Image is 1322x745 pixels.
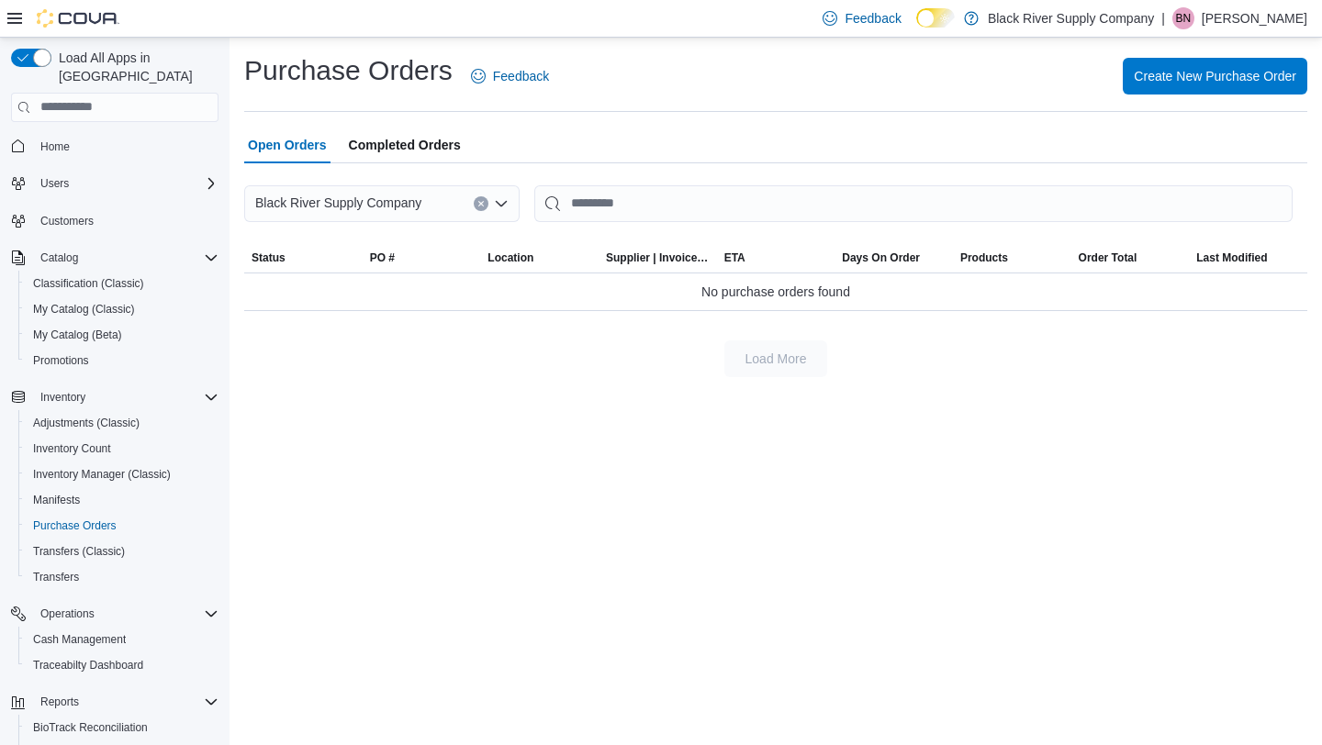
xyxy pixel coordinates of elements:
[33,386,218,408] span: Inventory
[26,412,218,434] span: Adjustments (Classic)
[33,570,79,584] span: Transfers
[4,601,226,627] button: Operations
[26,324,129,346] a: My Catalog (Beta)
[988,7,1154,29] p: Black River Supply Company
[18,322,226,348] button: My Catalog (Beta)
[717,243,835,272] button: ETA
[474,196,488,211] button: Clear input
[18,487,226,513] button: Manifests
[464,58,556,95] a: Feedback
[4,133,226,160] button: Home
[26,438,118,460] a: Inventory Count
[18,539,226,564] button: Transfers (Classic)
[248,127,327,163] span: Open Orders
[26,463,218,485] span: Inventory Manager (Classic)
[26,515,124,537] a: Purchase Orders
[51,49,218,85] span: Load All Apps in [GEOGRAPHIC_DATA]
[18,436,226,461] button: Inventory Count
[26,438,218,460] span: Inventory Count
[244,243,363,272] button: Status
[835,243,953,272] button: Days On Order
[26,272,218,295] span: Classification (Classic)
[33,603,218,625] span: Operations
[33,493,80,507] span: Manifests
[724,250,745,265] span: ETA
[4,245,226,271] button: Catalog
[26,540,132,562] a: Transfers (Classic)
[1071,243,1190,272] button: Order Total
[1172,7,1194,29] div: Brittany Niles
[18,271,226,296] button: Classification (Classic)
[26,463,178,485] a: Inventory Manager (Classic)
[40,250,78,265] span: Catalog
[953,243,1071,272] button: Products
[494,196,509,211] button: Open list of options
[26,515,218,537] span: Purchase Orders
[33,691,86,713] button: Reports
[40,390,85,405] span: Inventory
[1196,250,1267,265] span: Last Modified
[916,8,955,28] input: Dark Mode
[40,139,70,154] span: Home
[4,171,226,196] button: Users
[26,540,218,562] span: Transfers (Classic)
[33,441,111,456] span: Inventory Count
[33,658,143,673] span: Traceabilty Dashboard
[26,566,86,588] a: Transfers
[26,412,147,434] a: Adjustments (Classic)
[33,172,218,195] span: Users
[33,276,144,291] span: Classification (Classic)
[26,350,218,372] span: Promotions
[40,606,95,621] span: Operations
[26,628,218,650] span: Cash Management
[1134,67,1296,85] span: Create New Purchase Order
[599,243,717,272] button: Supplier | Invoice Number
[26,717,155,739] a: BioTrack Reconciliation
[33,544,125,559] span: Transfers (Classic)
[1176,7,1192,29] span: BN
[33,210,101,232] a: Customers
[33,518,117,533] span: Purchase Orders
[1202,7,1307,29] p: [PERSON_NAME]
[745,350,807,368] span: Load More
[18,410,226,436] button: Adjustments (Classic)
[33,247,218,269] span: Catalog
[33,691,218,713] span: Reports
[40,695,79,709] span: Reports
[252,250,286,265] span: Status
[18,461,226,487] button: Inventory Manager (Classic)
[487,250,533,265] div: Location
[18,513,226,539] button: Purchase Orders
[4,689,226,715] button: Reports
[33,632,126,647] span: Cash Management
[33,720,148,735] span: BioTrack Reconciliation
[26,272,151,295] a: Classification (Classic)
[244,52,453,89] h1: Purchase Orders
[701,281,850,303] span: No purchase orders found
[842,250,920,265] span: Days On Order
[33,135,218,158] span: Home
[370,250,395,265] span: PO #
[1123,58,1307,95] button: Create New Purchase Order
[18,627,226,652] button: Cash Management
[33,328,122,342] span: My Catalog (Beta)
[349,127,461,163] span: Completed Orders
[26,654,218,676] span: Traceabilty Dashboard
[33,416,140,430] span: Adjustments (Classic)
[493,67,549,85] span: Feedback
[26,350,96,372] a: Promotions
[33,247,85,269] button: Catalog
[18,715,226,740] button: BioTrack Reconciliation
[480,243,599,272] button: Location
[4,384,226,410] button: Inventory
[1079,250,1137,265] span: Order Total
[26,566,218,588] span: Transfers
[960,250,1008,265] span: Products
[26,324,218,346] span: My Catalog (Beta)
[26,298,218,320] span: My Catalog (Classic)
[26,298,142,320] a: My Catalog (Classic)
[534,185,1293,222] input: This is a search bar. After typing your query, hit enter to filter the results lower in the page.
[255,192,421,214] span: Black River Supply Company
